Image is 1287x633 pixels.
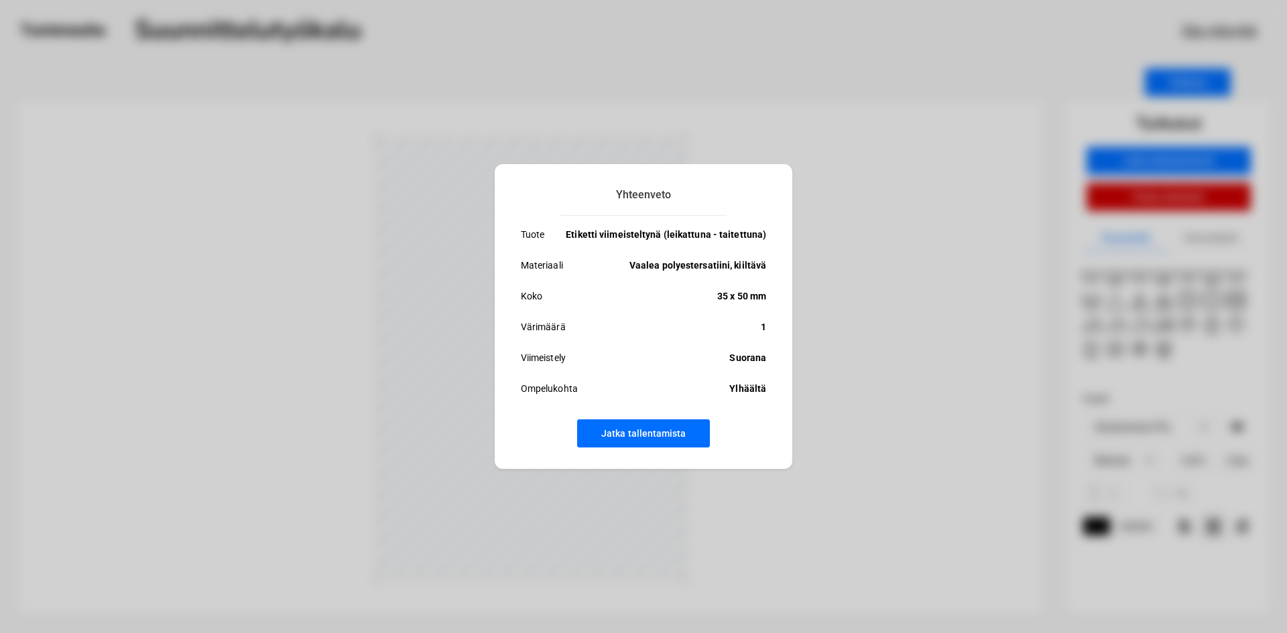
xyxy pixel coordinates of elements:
[717,288,766,304] p: 35 x 50 mm
[729,380,766,397] p: Ylhäältä
[729,350,766,366] p: Suorana
[521,288,542,304] p: Koko
[521,226,545,242] p: Tuote
[560,186,727,216] h3: Yhteenveto
[521,380,578,397] p: Ompelukohta
[761,319,766,335] p: 1
[521,350,566,366] p: Viimeistely
[521,319,566,335] p: Värimäärä
[629,257,766,273] p: Vaalea polyestersatiini, kiiltävä
[521,257,563,273] p: Materiaali
[566,226,766,242] p: Etiketti viimeisteltynä (leikattuna - taitettuna)
[577,419,710,447] button: Jatka tallentamista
